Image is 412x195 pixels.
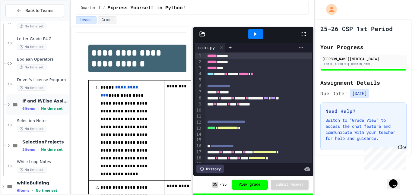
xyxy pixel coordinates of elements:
[195,161,202,167] div: 19
[320,78,407,87] h2: Assignment Details
[196,165,224,173] div: History
[195,143,202,149] div: 16
[17,159,68,165] span: While Loop Notes
[195,95,202,101] div: 8
[41,148,63,152] span: No time set
[195,44,218,51] div: main.py
[81,6,100,11] span: Quarter 1
[195,113,202,119] div: 11
[212,182,218,188] span: 35
[195,107,202,113] div: 10
[36,189,57,193] span: No time set
[17,64,46,70] span: No time set
[195,125,202,131] div: 13
[362,145,406,170] iframe: chat widget
[222,182,227,187] span: 35
[17,44,46,50] span: No time set
[32,188,33,193] span: •
[76,16,97,24] button: Lesson
[271,180,309,190] button: Submit Answer
[195,89,202,95] div: 7
[195,131,202,137] div: 14
[107,5,185,12] span: Express Yourself in Python!
[195,119,202,125] div: 12
[195,101,202,107] div: 9
[195,53,202,59] div: 1
[195,155,202,161] div: 18
[22,148,35,152] span: 2 items
[195,149,202,155] div: 17
[195,83,202,89] div: 6
[98,16,116,24] button: Grade
[103,6,105,11] span: /
[17,126,46,132] span: No time set
[17,77,68,83] span: Driver's License Program
[17,180,68,186] span: whileBuilding
[322,62,405,66] div: [EMAIL_ADDRESS][DOMAIN_NAME]
[22,98,68,104] span: If and If/Else Assignments
[17,85,46,91] span: No time set
[17,57,68,62] span: Boolean Operators
[37,106,39,111] span: •
[195,59,202,65] div: 2
[25,8,53,14] span: Back to Teams
[17,118,68,124] span: Selection Notes
[5,4,64,17] button: Back to Teams
[22,139,68,145] span: SelectionProjects
[17,24,46,29] span: No time set
[325,108,401,115] h3: Need Help?
[195,137,202,143] div: 15
[232,180,268,190] button: View grade
[17,167,46,173] span: No time set
[41,107,63,111] span: No time set
[320,90,347,97] span: Due Date:
[17,36,68,42] span: Letter Grade BUG
[276,182,304,187] span: Submit Answer
[320,24,393,33] h1: 25-26 CSP 1st Period
[320,43,407,51] h2: Your Progress
[325,117,401,141] p: Switch to "Grade View" to access the chat feature and communicate with your teacher for help and ...
[195,65,202,71] div: 3
[37,147,39,152] span: •
[17,189,30,193] span: 6 items
[320,2,338,16] div: My Account
[220,182,222,187] span: /
[195,71,202,77] div: 4
[22,107,35,111] span: 6 items
[195,43,225,52] div: main.py
[350,89,369,98] span: [DATE]
[195,77,202,83] div: 5
[2,2,42,38] div: Chat with us now!Close
[387,171,406,189] iframe: chat widget
[322,56,405,61] div: [PERSON_NAME][MEDICAL_DATA]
